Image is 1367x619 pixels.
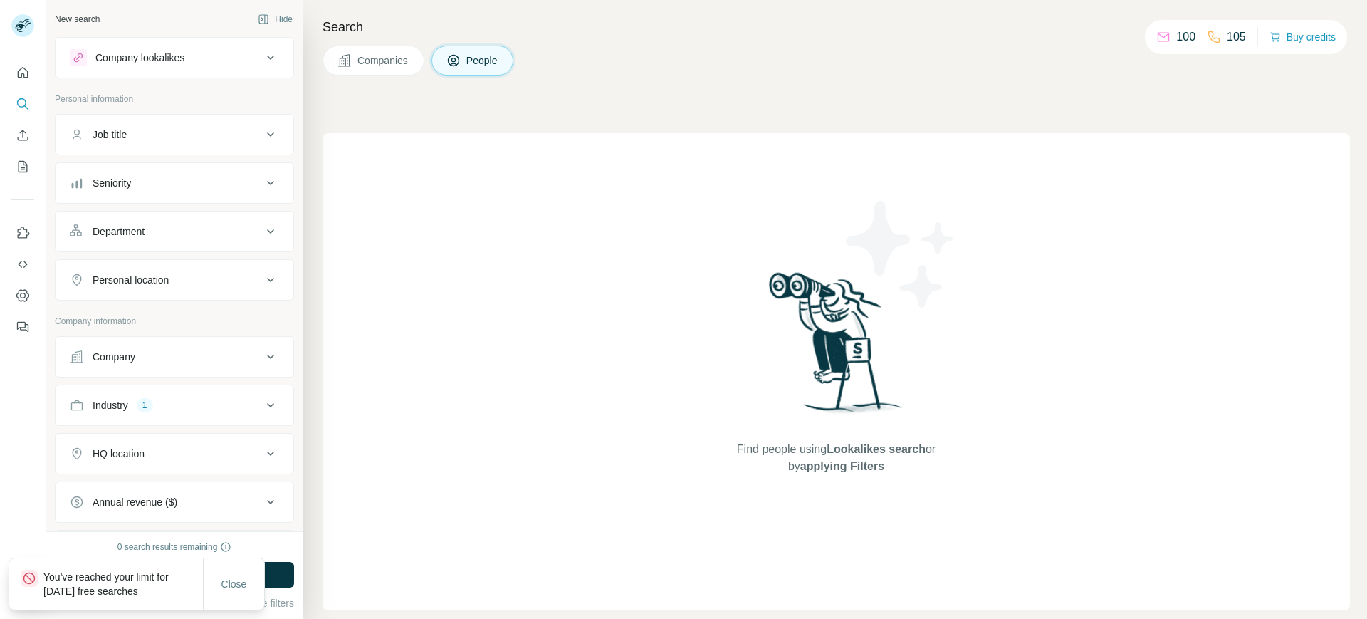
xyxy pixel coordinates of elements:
[93,350,135,364] div: Company
[56,166,293,200] button: Seniority
[763,269,911,427] img: Surfe Illustration - Woman searching with binoculars
[93,176,131,190] div: Seniority
[11,283,34,308] button: Dashboard
[95,51,184,65] div: Company lookalikes
[1227,28,1246,46] p: 105
[55,315,294,328] p: Company information
[1176,28,1195,46] p: 100
[11,251,34,277] button: Use Surfe API
[55,93,294,105] p: Personal information
[837,190,965,318] img: Surfe Illustration - Stars
[93,495,177,509] div: Annual revenue ($)
[56,437,293,471] button: HQ location
[56,340,293,374] button: Company
[93,398,128,412] div: Industry
[357,53,409,68] span: Companies
[11,60,34,85] button: Quick start
[56,41,293,75] button: Company lookalikes
[221,577,247,591] span: Close
[93,224,145,239] div: Department
[827,443,926,455] span: Lookalikes search
[56,214,293,249] button: Department
[93,128,127,142] div: Job title
[93,447,145,461] div: HQ location
[93,273,169,287] div: Personal location
[800,460,884,472] span: applying Filters
[211,571,257,597] button: Close
[323,17,1350,37] h4: Search
[11,220,34,246] button: Use Surfe on LinkedIn
[248,9,303,30] button: Hide
[56,118,293,152] button: Job title
[56,485,293,519] button: Annual revenue ($)
[11,123,34,148] button: Enrich CSV
[56,388,293,422] button: Industry1
[11,154,34,180] button: My lists
[722,441,950,475] span: Find people using or by
[11,314,34,340] button: Feedback
[1269,27,1336,47] button: Buy credits
[43,570,203,598] p: You've reached your limit for [DATE] free searches
[55,13,100,26] div: New search
[466,53,499,68] span: People
[56,263,293,297] button: Personal location
[11,91,34,117] button: Search
[117,541,232,553] div: 0 search results remaining
[137,399,153,412] div: 1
